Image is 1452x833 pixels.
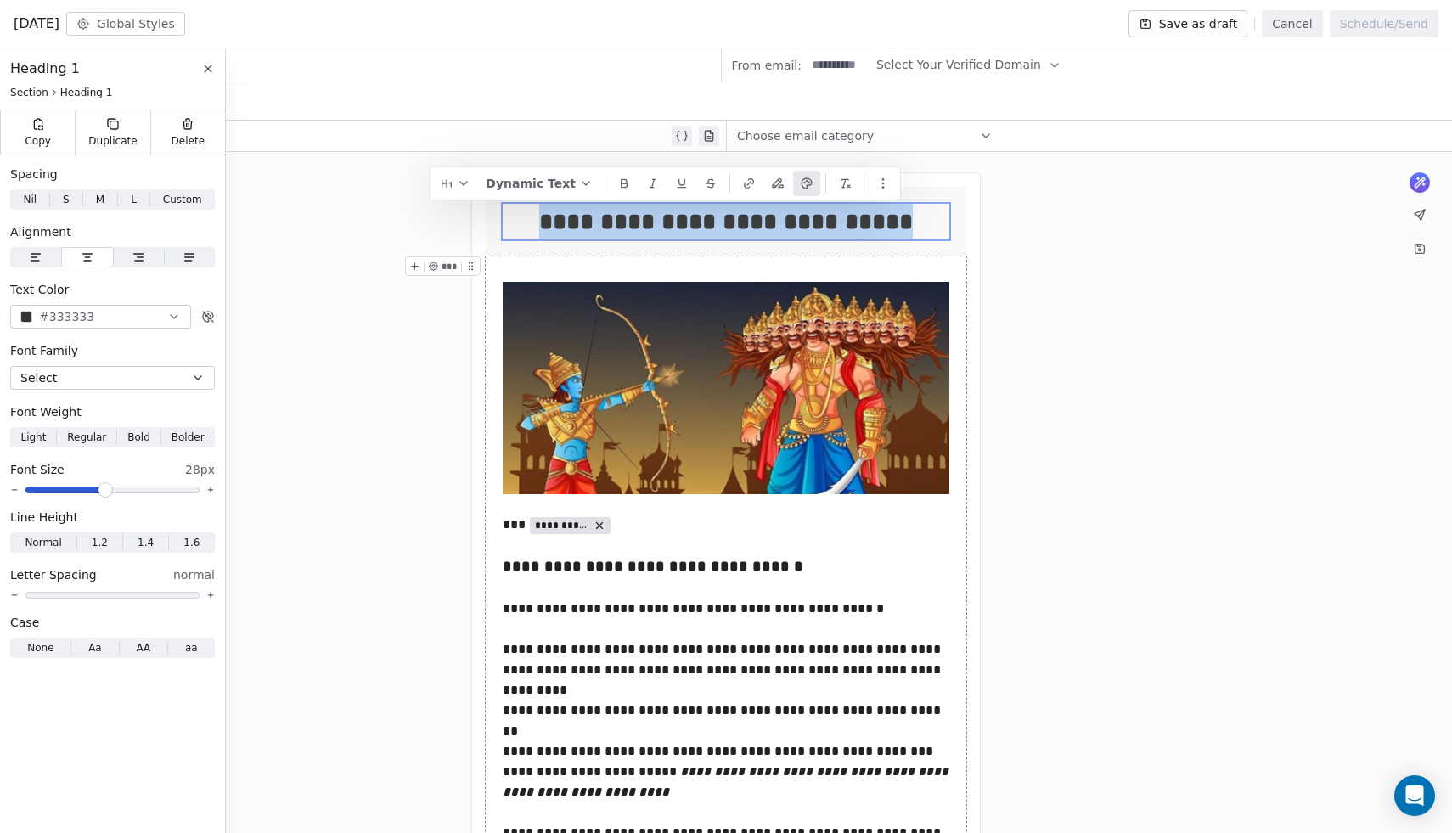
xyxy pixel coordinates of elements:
[737,127,874,144] span: Choose email category
[10,223,71,240] span: Alignment
[10,342,78,359] span: Font Family
[10,166,58,183] span: Spacing
[63,192,70,207] span: S
[1394,775,1435,816] div: Open Intercom Messenger
[10,509,78,526] span: Line Height
[14,14,59,34] span: [DATE]
[66,12,185,36] button: Global Styles
[20,430,46,445] span: Light
[25,134,51,148] span: Copy
[10,281,69,298] span: Text Color
[1330,10,1438,37] button: Schedule/Send
[173,566,215,583] span: normal
[172,430,205,445] span: Bolder
[185,461,215,478] span: 28px
[25,535,61,550] span: Normal
[876,56,1041,74] span: Select Your Verified Domain
[127,430,150,445] span: Bold
[1128,10,1248,37] button: Save as draft
[1262,10,1322,37] button: Cancel
[479,171,599,196] button: Dynamic Text
[96,192,104,207] span: M
[27,640,53,656] span: None
[10,305,191,329] button: #333333
[10,461,65,478] span: Font Size
[183,535,200,550] span: 1.6
[10,59,80,79] span: Heading 1
[131,192,137,207] span: L
[185,640,198,656] span: aa
[136,640,150,656] span: AA
[10,86,48,99] span: Section
[88,134,137,148] span: Duplicate
[10,614,39,631] span: Case
[23,192,37,207] span: Nil
[20,369,57,386] span: Select
[10,566,97,583] span: Letter Spacing
[39,308,94,326] span: #333333
[10,403,82,420] span: Font Weight
[92,535,108,550] span: 1.2
[138,535,154,550] span: 1.4
[163,192,202,207] span: Custom
[60,86,113,99] span: Heading 1
[172,134,205,148] span: Delete
[732,57,802,74] span: From email:
[88,640,102,656] span: Aa
[67,430,106,445] span: Regular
